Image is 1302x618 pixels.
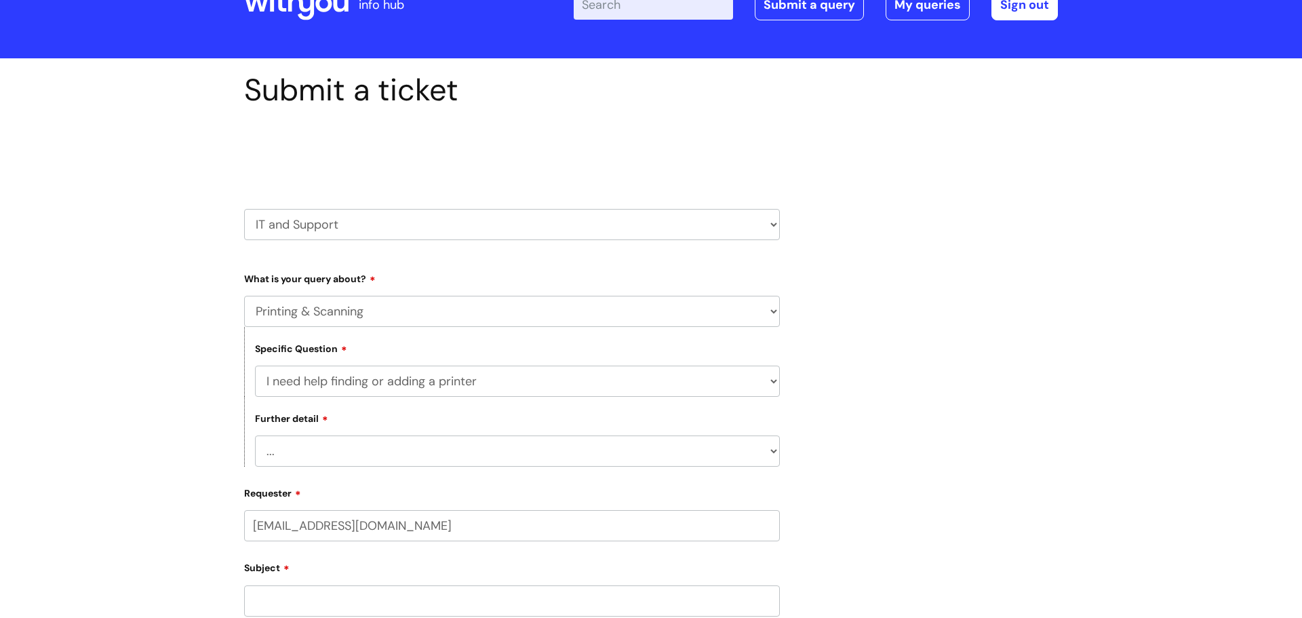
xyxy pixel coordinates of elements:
h2: Select issue type [244,140,780,165]
label: What is your query about? [244,269,780,285]
label: Further detail [255,411,328,425]
h1: Submit a ticket [244,72,780,109]
label: Subject [244,558,780,574]
input: Email [244,510,780,541]
label: Specific Question [255,341,347,355]
label: Requester [244,483,780,499]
